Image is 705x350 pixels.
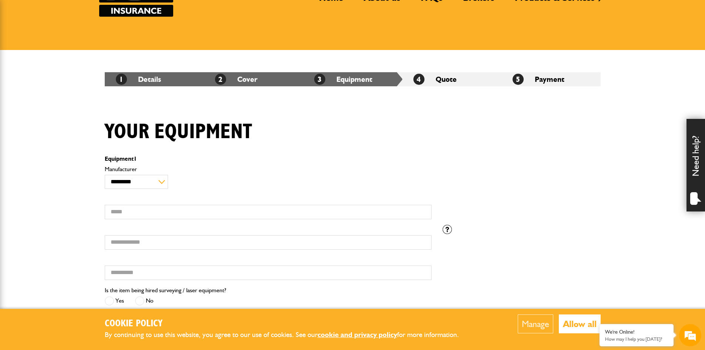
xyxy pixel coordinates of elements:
[215,74,226,85] span: 2
[303,72,402,86] li: Equipment
[605,329,668,335] div: We're Online!
[518,314,553,333] button: Manage
[105,318,471,330] h2: Cookie Policy
[501,72,601,86] li: Payment
[105,156,432,162] p: Equipment
[105,296,124,306] label: Yes
[105,120,252,144] h1: Your equipment
[605,336,668,342] p: How may I help you today?
[135,296,154,306] label: No
[402,72,501,86] li: Quote
[513,74,524,85] span: 5
[686,119,705,211] div: Need help?
[314,74,325,85] span: 3
[134,155,137,162] span: 1
[116,74,127,85] span: 1
[413,74,424,85] span: 4
[105,166,432,172] label: Manufacturer
[559,314,601,333] button: Allow all
[215,75,258,84] a: 2Cover
[105,329,471,341] p: By continuing to use this website, you agree to our use of cookies. See our for more information.
[116,75,161,84] a: 1Details
[318,330,397,339] a: cookie and privacy policy
[105,287,226,293] label: Is the item being hired surveying / laser equipment?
